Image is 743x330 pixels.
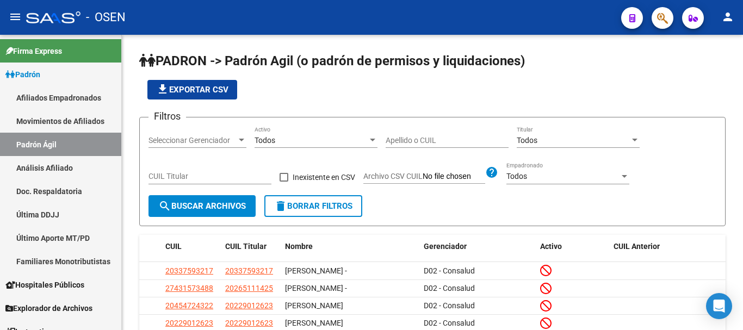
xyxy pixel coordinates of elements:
[424,319,475,327] span: D02 - Consalud
[255,136,275,145] span: Todos
[423,172,485,182] input: Archivo CSV CUIL
[609,235,726,258] datatable-header-cell: CUIL Anterior
[721,10,734,23] mat-icon: person
[5,45,62,57] span: Firma Express
[5,69,40,80] span: Padrón
[165,319,213,327] span: 20229012623
[517,136,537,145] span: Todos
[264,195,362,217] button: Borrar Filtros
[5,279,84,291] span: Hospitales Públicos
[9,10,22,23] mat-icon: menu
[285,319,343,327] span: [PERSON_NAME]
[540,242,562,251] span: Activo
[225,242,267,251] span: CUIL Titular
[363,172,423,180] span: Archivo CSV CUIL
[148,136,237,145] span: Seleccionar Gerenciador
[285,242,313,251] span: Nombre
[158,201,246,211] span: Buscar Archivos
[165,266,213,275] span: 20337593217
[225,266,273,275] span: 20337593217
[424,242,467,251] span: Gerenciador
[424,301,475,310] span: D02 - Consalud
[506,172,527,180] span: Todos
[5,302,92,314] span: Explorador de Archivos
[293,171,355,184] span: Inexistente en CSV
[614,242,660,251] span: CUIL Anterior
[285,284,347,292] span: [PERSON_NAME] -
[158,200,171,213] mat-icon: search
[285,301,343,310] span: [PERSON_NAME]
[424,266,475,275] span: D02 - Consalud
[161,235,221,258] datatable-header-cell: CUIL
[165,284,213,292] span: 27431573488
[485,166,498,179] mat-icon: help
[221,235,281,258] datatable-header-cell: CUIL Titular
[148,195,256,217] button: Buscar Archivos
[156,83,169,96] mat-icon: file_download
[424,284,475,292] span: D02 - Consalud
[225,284,273,292] span: 20265111425
[165,301,213,310] span: 20454724322
[706,293,732,319] div: Open Intercom Messenger
[156,85,228,95] span: Exportar CSV
[225,319,273,327] span: 20229012623
[419,235,536,258] datatable-header-cell: Gerenciador
[139,53,525,69] span: PADRON -> Padrón Agil (o padrón de permisos y liquidaciones)
[165,242,182,251] span: CUIL
[536,235,609,258] datatable-header-cell: Activo
[148,109,186,124] h3: Filtros
[86,5,126,29] span: - OSEN
[274,200,287,213] mat-icon: delete
[285,266,347,275] span: [PERSON_NAME] -
[274,201,352,211] span: Borrar Filtros
[281,235,419,258] datatable-header-cell: Nombre
[225,301,273,310] span: 20229012623
[147,80,237,99] button: Exportar CSV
